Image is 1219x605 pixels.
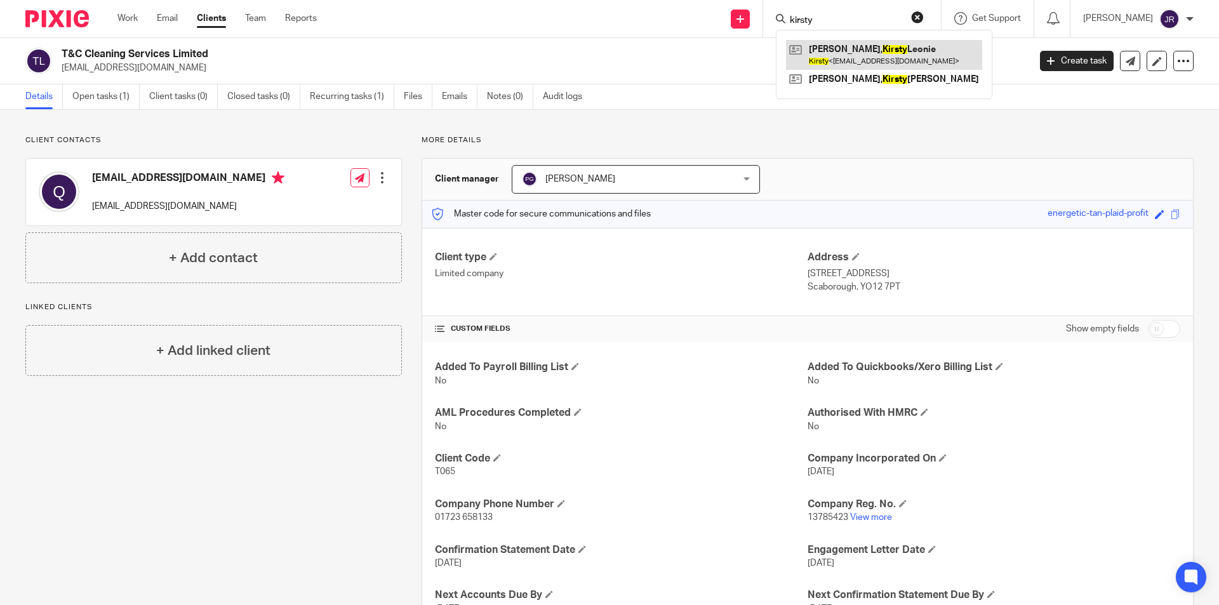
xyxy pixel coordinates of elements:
p: Client contacts [25,135,402,145]
a: Emails [442,84,477,109]
a: Audit logs [543,84,592,109]
h4: [EMAIL_ADDRESS][DOMAIN_NAME] [92,171,284,187]
h4: + Add linked client [156,341,270,361]
span: No [808,422,819,431]
h2: T&C Cleaning Services Limited [62,48,829,61]
h4: Authorised With HMRC [808,406,1180,420]
span: [PERSON_NAME] [545,175,615,183]
h4: Client Code [435,452,808,465]
p: [EMAIL_ADDRESS][DOMAIN_NAME] [92,200,284,213]
span: No [435,422,446,431]
p: [PERSON_NAME] [1083,12,1153,25]
p: Linked clients [25,302,402,312]
p: Limited company [435,267,808,280]
img: svg%3E [522,171,537,187]
span: No [435,376,446,385]
p: More details [422,135,1194,145]
img: svg%3E [1159,9,1180,29]
h4: Next Confirmation Statement Due By [808,588,1180,602]
label: Show empty fields [1066,322,1139,335]
a: Team [245,12,266,25]
h4: + Add contact [169,248,258,268]
span: 01723 658133 [435,513,493,522]
span: [DATE] [808,467,834,476]
h4: CUSTOM FIELDS [435,324,808,334]
a: Work [117,12,138,25]
a: Open tasks (1) [72,84,140,109]
img: svg%3E [39,171,79,212]
div: energetic-tan-plaid-profit [1048,207,1149,222]
h4: Next Accounts Due By [435,588,808,602]
a: Closed tasks (0) [227,84,300,109]
span: No [808,376,819,385]
a: Email [157,12,178,25]
p: Scaborough, YO12 7PT [808,281,1180,293]
a: Client tasks (0) [149,84,218,109]
p: [EMAIL_ADDRESS][DOMAIN_NAME] [62,62,1021,74]
span: Get Support [972,14,1021,23]
h4: Confirmation Statement Date [435,543,808,557]
span: 13785423 [808,513,848,522]
h4: Company Phone Number [435,498,808,511]
input: Search [789,15,903,27]
a: Reports [285,12,317,25]
a: Notes (0) [487,84,533,109]
span: T065 [435,467,455,476]
h4: Client type [435,251,808,264]
span: [DATE] [435,559,462,568]
a: Clients [197,12,226,25]
h4: Company Reg. No. [808,498,1180,511]
h4: Added To Quickbooks/Xero Billing List [808,361,1180,374]
a: Create task [1040,51,1114,71]
span: [DATE] [808,559,834,568]
h4: Added To Payroll Billing List [435,361,808,374]
a: Files [404,84,432,109]
h4: Address [808,251,1180,264]
p: [STREET_ADDRESS] [808,267,1180,280]
h3: Client manager [435,173,499,185]
h4: Company Incorporated On [808,452,1180,465]
img: svg%3E [25,48,52,74]
a: Recurring tasks (1) [310,84,394,109]
img: Pixie [25,10,89,27]
i: Primary [272,171,284,184]
a: View more [850,513,892,522]
p: Master code for secure communications and files [432,208,651,220]
h4: AML Procedures Completed [435,406,808,420]
h4: Engagement Letter Date [808,543,1180,557]
button: Clear [911,11,924,23]
a: Details [25,84,63,109]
